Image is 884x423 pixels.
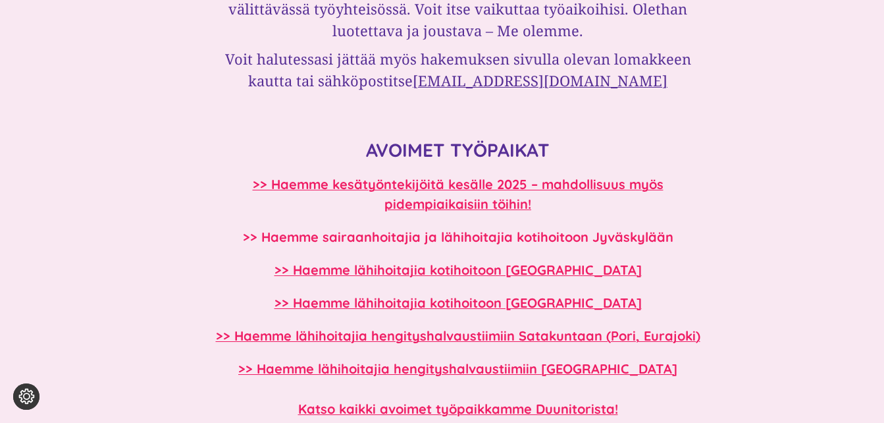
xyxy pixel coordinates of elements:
strong: AVOIMET TYÖPAIKAT [366,138,550,161]
h3: Voit halutessasi jättää myös hakemuksen sivulla olevan lomakkeen kautta tai sähköpostitse [205,48,711,92]
button: Evästeasetukset [13,383,39,410]
a: >> Haemme kesätyöntekijöitä kesälle 2025 – mahdollisuus myös pidempiaikaisiin töihin! [253,176,663,212]
a: Katso kaikki avoimet työpaikkamme Duunitorista! [298,401,618,417]
a: >> Haemme lähihoitajia kotihoitoon [GEOGRAPHIC_DATA] [274,262,642,278]
a: [EMAIL_ADDRESS][DOMAIN_NAME] [413,70,667,90]
a: >> Haemme lähihoitajia kotihoitoon [GEOGRAPHIC_DATA] [274,295,642,311]
a: >> Haemme sairaanhoitajia ja lähihoitajia kotihoitoon Jyväskylään [243,229,673,245]
a: >> Haemme lähihoitajia hengityshalvaustiimiin [GEOGRAPHIC_DATA] [238,360,677,377]
a: >> Haemme lähihoitajia hengityshalvaustiimiin Satakuntaan (Pori, Eurajoki) [216,327,700,344]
